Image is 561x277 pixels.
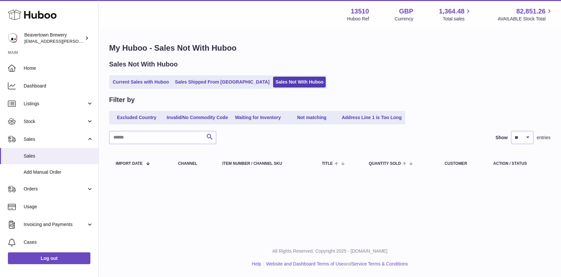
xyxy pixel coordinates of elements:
[439,7,465,16] span: 1,364.48
[173,77,272,88] a: Sales Shipped From [GEOGRAPHIC_DATA]
[178,162,209,166] div: Channel
[322,162,333,166] span: Title
[24,136,86,142] span: Sales
[24,101,86,107] span: Listings
[516,7,546,16] span: 82,851.26
[24,38,132,44] span: [EMAIL_ADDRESS][PERSON_NAME][DOMAIN_NAME]
[498,7,553,22] a: 82,851.26 AVAILABLE Stock Total
[252,261,261,266] a: Help
[351,7,369,16] strong: 13510
[110,112,163,123] a: Excluded Country
[24,153,93,159] span: Sales
[222,162,309,166] div: Item Number / Channel SKU
[273,77,326,88] a: Sales Not With Huboo
[24,65,93,71] span: Home
[439,7,472,22] a: 1,364.48 Total sales
[24,169,93,175] span: Add Manual Order
[395,16,413,22] div: Currency
[232,112,284,123] a: Waiting for Inventory
[24,186,86,192] span: Orders
[493,162,544,166] div: Action / Status
[24,204,93,210] span: Usage
[24,83,93,89] span: Dashboard
[399,7,413,16] strong: GBP
[109,95,135,104] h2: Filter by
[24,221,86,228] span: Invoicing and Payments
[24,118,86,125] span: Stock
[537,135,550,141] span: entries
[369,162,401,166] span: Quantity Sold
[266,261,344,266] a: Website and Dashboard Terms of Use
[164,112,230,123] a: Invalid/No Commodity Code
[24,32,83,44] div: Beavertown Brewery
[347,16,369,22] div: Huboo Ref
[496,135,508,141] label: Show
[8,33,18,43] img: kit.lowe@beavertownbrewery.co.uk
[8,252,90,264] a: Log out
[498,16,553,22] span: AVAILABLE Stock Total
[109,60,178,69] h2: Sales Not With Huboo
[339,112,404,123] a: Address Line 1 is Too Long
[109,43,550,53] h1: My Huboo - Sales Not With Huboo
[24,239,93,245] span: Cases
[351,261,408,266] a: Service Terms & Conditions
[445,162,480,166] div: Customer
[443,16,472,22] span: Total sales
[286,112,338,123] a: Not matching
[110,77,171,88] a: Current Sales with Huboo
[104,248,556,254] p: All Rights Reserved. Copyright 2025 - [DOMAIN_NAME]
[264,261,408,267] li: and
[116,162,143,166] span: Import date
